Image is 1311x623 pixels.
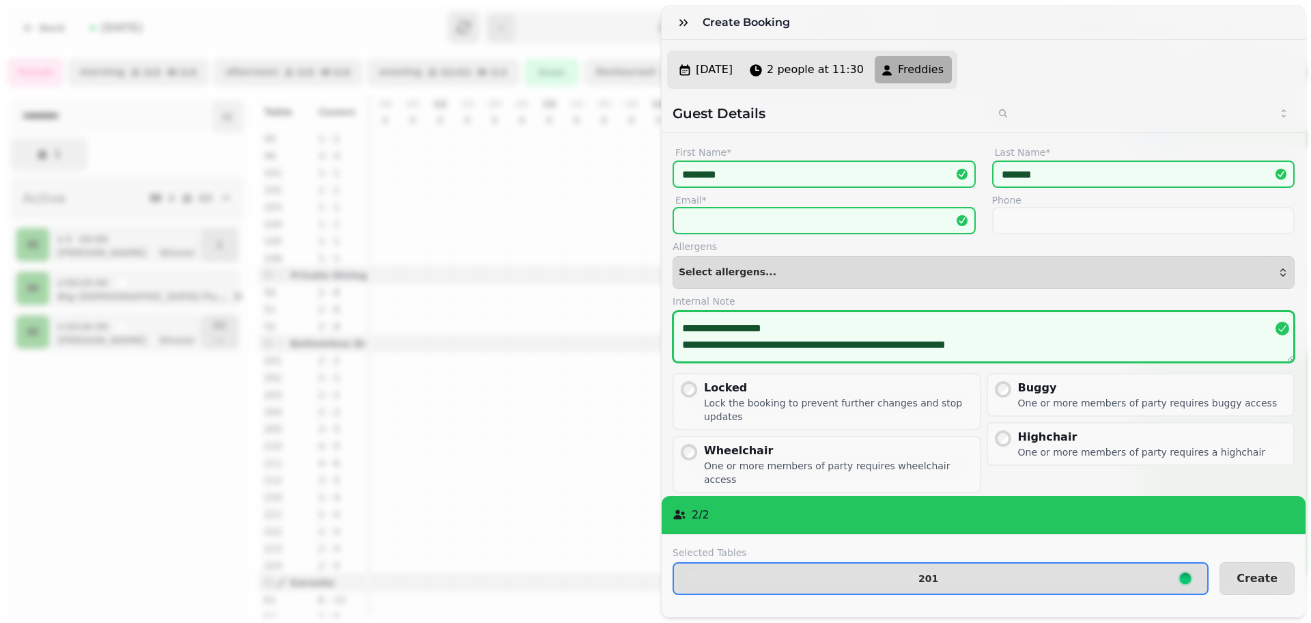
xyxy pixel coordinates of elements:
div: Highchair [1018,429,1266,445]
div: Lock the booking to prevent further changes and stop updates [704,396,974,424]
div: One or more members of party requires wheelchair access [704,459,974,486]
div: One or more members of party requires buggy access [1018,396,1278,410]
span: 2 people at 11:30 [767,61,864,78]
button: Select allergens... [673,256,1295,289]
p: 201 [918,574,938,583]
span: Freddies [898,61,944,78]
label: Email* [673,193,976,207]
div: Locked [704,380,974,396]
span: Select allergens... [679,267,776,278]
label: Allergens [673,240,1295,253]
label: Internal Note [673,294,1295,308]
div: Buggy [1018,380,1278,396]
button: 201 [673,562,1209,595]
h2: Guest Details [673,104,978,123]
label: First Name* [673,144,976,161]
label: Selected Tables [673,546,1209,559]
label: Phone [992,193,1295,207]
span: [DATE] [696,61,733,78]
span: Create [1237,573,1278,584]
div: One or more members of party requires a highchair [1018,445,1266,459]
p: 2 / 2 [692,507,709,523]
button: Create [1220,562,1295,595]
label: Last Name* [992,144,1295,161]
h3: Create Booking [703,14,795,31]
div: Wheelchair [704,443,974,459]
